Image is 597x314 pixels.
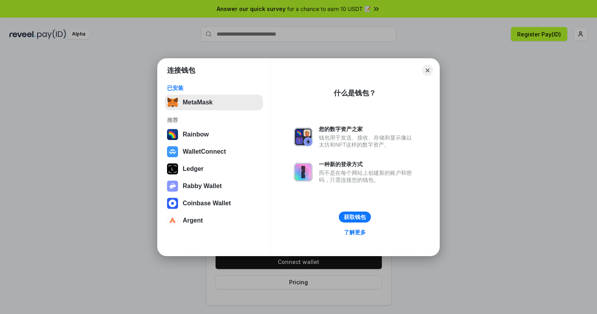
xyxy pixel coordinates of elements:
div: 钱包用于发送、接收、存储和显示像以太坊和NFT这样的数字资产。 [319,134,416,148]
div: 已安装 [167,84,261,92]
button: MetaMask [165,95,263,110]
img: svg+xml,%3Csvg%20width%3D%2228%22%20height%3D%2228%22%20viewBox%3D%220%200%2028%2028%22%20fill%3D... [167,146,178,157]
img: svg+xml,%3Csvg%20xmlns%3D%22http%3A%2F%2Fwww.w3.org%2F2000%2Fsvg%22%20width%3D%2228%22%20height%3... [167,163,178,174]
div: Ledger [183,165,203,172]
button: Close [422,65,433,76]
div: 获取钱包 [344,214,366,221]
div: 您的数字资产之家 [319,126,416,133]
button: Rainbow [165,127,263,142]
img: svg+xml,%3Csvg%20fill%3D%22none%22%20height%3D%2233%22%20viewBox%3D%220%200%2035%2033%22%20width%... [167,97,178,108]
div: Rainbow [183,131,209,138]
h1: 连接钱包 [167,66,195,75]
img: svg+xml,%3Csvg%20width%3D%2228%22%20height%3D%2228%22%20viewBox%3D%220%200%2028%2028%22%20fill%3D... [167,215,178,226]
div: 什么是钱包？ [334,88,376,98]
div: Rabby Wallet [183,183,222,190]
button: Ledger [165,161,263,177]
button: Argent [165,213,263,228]
img: svg+xml,%3Csvg%20xmlns%3D%22http%3A%2F%2Fwww.w3.org%2F2000%2Fsvg%22%20fill%3D%22none%22%20viewBox... [294,163,313,181]
img: svg+xml,%3Csvg%20width%3D%2228%22%20height%3D%2228%22%20viewBox%3D%220%200%2028%2028%22%20fill%3D... [167,198,178,209]
img: svg+xml,%3Csvg%20xmlns%3D%22http%3A%2F%2Fwww.w3.org%2F2000%2Fsvg%22%20fill%3D%22none%22%20viewBox... [294,127,313,146]
button: WalletConnect [165,144,263,160]
div: 了解更多 [344,229,366,236]
button: Coinbase Wallet [165,196,263,211]
div: Argent [183,217,203,224]
div: 推荐 [167,117,261,124]
div: MetaMask [183,99,212,106]
div: WalletConnect [183,148,226,155]
button: 获取钱包 [339,212,371,222]
div: Coinbase Wallet [183,200,231,207]
img: svg+xml,%3Csvg%20width%3D%22120%22%20height%3D%22120%22%20viewBox%3D%220%200%20120%20120%22%20fil... [167,129,178,140]
div: 一种新的登录方式 [319,161,416,168]
button: Rabby Wallet [165,178,263,194]
div: 而不是在每个网站上创建新的账户和密码，只需连接您的钱包。 [319,169,416,183]
a: 了解更多 [339,227,370,237]
img: svg+xml,%3Csvg%20xmlns%3D%22http%3A%2F%2Fwww.w3.org%2F2000%2Fsvg%22%20fill%3D%22none%22%20viewBox... [167,181,178,192]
